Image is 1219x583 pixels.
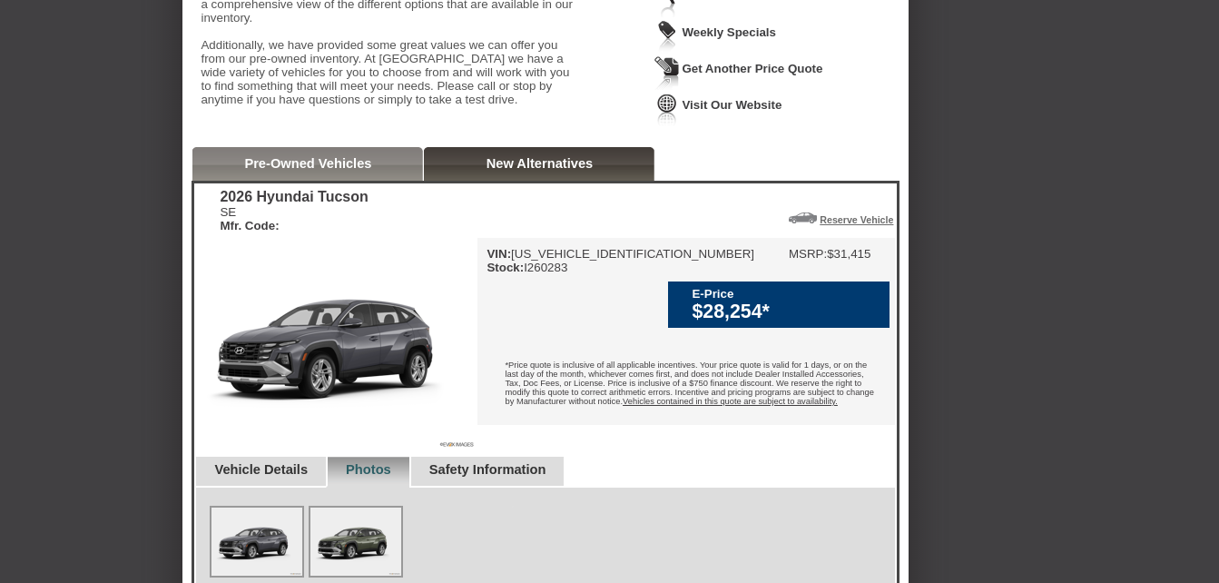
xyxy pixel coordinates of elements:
a: Safety Information [429,462,546,477]
div: [US_VEHICLE_IDENTIFICATION_NUMBER] I260283 [487,247,754,274]
b: Stock: [487,261,524,274]
a: Pre-Owned Vehicles [244,156,371,171]
td: $31,415 [827,247,870,261]
u: Vehicles contained in this quote are subject to availability. [623,397,838,406]
a: New Alternatives [487,156,594,171]
img: Icon_WeeklySpecials.png [654,20,680,54]
a: Weekly Specials [682,25,775,39]
img: 2026 Hyundai Tucson [194,238,477,450]
a: Vehicle Details [214,462,308,477]
div: SE [220,205,368,232]
div: *Price quote is inclusive of all applicable incentives. Your price quote is valid for 1 days, or ... [477,347,895,424]
a: Visit Our Website [682,98,782,112]
a: Get Another Price Quote [682,62,822,75]
a: Photos [346,462,391,477]
img: Icon_ReserveVehicleCar.png [789,212,817,223]
img: Icon_VisitWebsite.png [654,93,680,126]
a: Reserve Vehicle [820,214,893,225]
div: $28,254* [692,301,880,323]
b: VIN: [487,247,511,261]
img: Image.aspx [310,508,401,576]
div: 2026 Hyundai Tucson [220,189,368,205]
img: Icon_GetQuote.png [654,56,680,90]
img: Image.aspx [211,508,302,576]
div: E-Price [692,287,880,301]
b: Mfr. Code: [220,219,279,232]
td: MSRP: [789,247,827,261]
